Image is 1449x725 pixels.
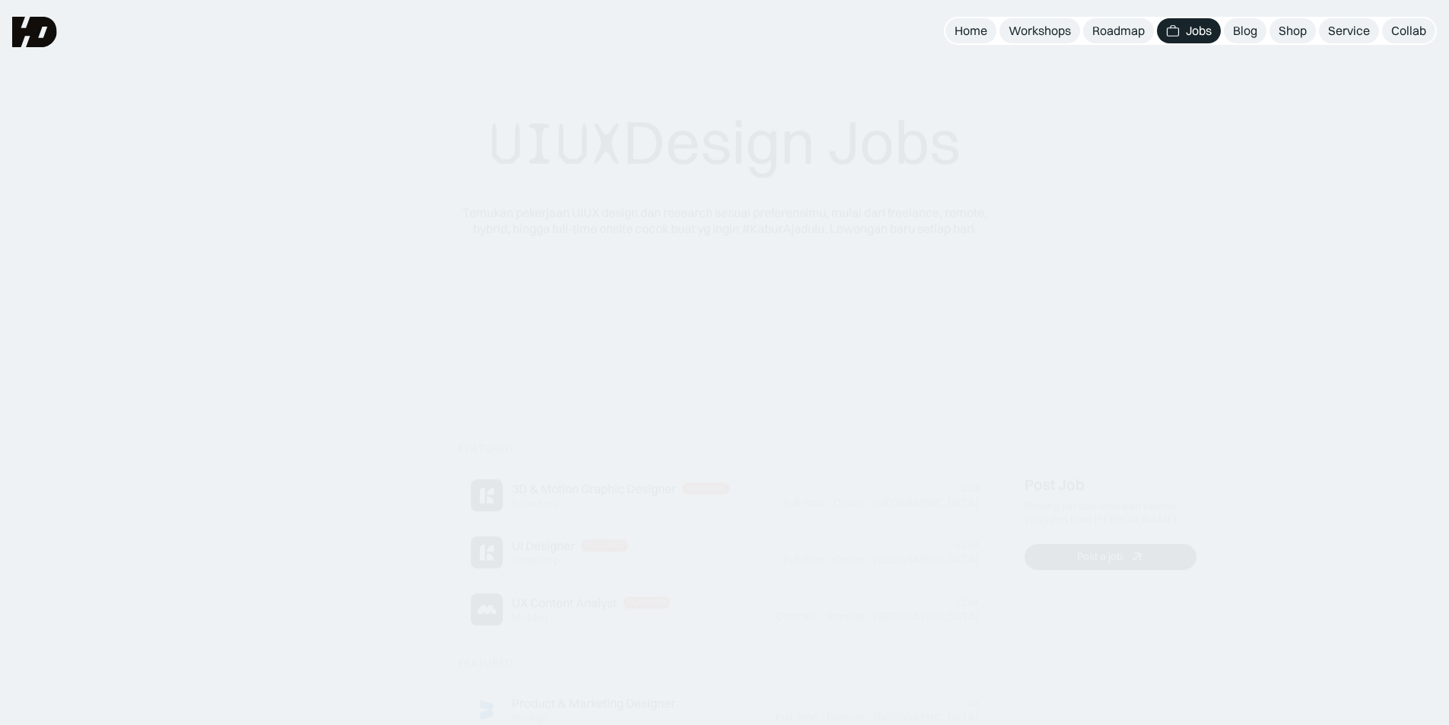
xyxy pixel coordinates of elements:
[1328,23,1370,39] div: Service
[471,536,503,568] img: Job Image
[489,107,623,180] span: UIUX
[1076,551,1122,564] div: Post a job
[827,610,864,623] div: Remote
[1319,18,1379,43] a: Service
[999,18,1080,43] a: Workshops
[1224,18,1266,43] a: Blog
[955,596,979,609] div: >25d
[1092,23,1145,39] div: Roadmap
[489,105,961,180] div: Design Jobs
[1009,23,1071,39] div: Workshops
[873,610,979,623] div: [GEOGRAPHIC_DATA]
[459,524,991,581] a: Job ImageUI DesignerFeaturedKonaKorp>25dFull-time·Onsite·[GEOGRAPHIC_DATA]
[873,711,979,723] div: [GEOGRAPHIC_DATA]
[1269,18,1316,43] a: Shop
[1025,501,1196,526] div: Posting job dan temukan talenta yang pas buat [PERSON_NAME].
[1233,23,1257,39] div: Blog
[1186,23,1212,39] div: Jobs
[955,539,979,552] div: >25d
[512,482,676,498] div: 3D & Motion Graphic Designer
[1157,18,1221,43] a: Jobs
[834,496,864,509] div: Onsite
[1025,476,1085,494] div: Post Job
[1025,544,1196,570] a: Post a job
[866,553,872,566] div: ·
[512,554,560,567] div: KonaKorp
[687,485,725,494] div: Featured
[512,611,548,624] div: Mobbin
[459,443,513,456] div: Featured
[512,711,547,724] div: Bookipi
[834,553,864,566] div: Onsite
[459,581,991,638] a: Job ImageUX Content AnalystFeaturedMobbin>25dContract·Remote·[GEOGRAPHIC_DATA]
[725,320,752,335] span: 50k+
[776,610,818,623] div: Contract
[512,539,575,555] div: UI Designer
[945,18,996,43] a: Home
[512,695,675,711] div: Product & Marketing Designer
[819,610,825,623] div: ·
[471,479,503,511] img: Job Image
[459,657,513,669] div: Featured
[586,542,624,551] div: Featured
[826,496,832,509] div: ·
[826,553,832,566] div: ·
[783,496,825,509] div: Full-time
[512,596,617,612] div: UX Content Analyst
[1391,23,1426,39] div: Collab
[628,599,666,608] div: Featured
[1279,23,1307,39] div: Shop
[873,553,979,566] div: [GEOGRAPHIC_DATA]
[866,711,872,723] div: ·
[783,553,825,566] div: Full-time
[512,497,560,510] div: KonaKorp
[819,711,825,723] div: ·
[643,320,806,336] div: Dipercaya oleh designers
[1083,18,1154,43] a: Roadmap
[866,610,872,623] div: ·
[955,23,987,39] div: Home
[955,482,979,495] div: >25d
[827,711,864,723] div: Remote
[471,593,503,625] img: Job Image
[1382,18,1435,43] a: Collab
[776,711,818,723] div: Full-time
[866,496,872,509] div: ·
[459,467,991,524] a: Job Image3D & Motion Graphic DesignerFeaturedKonaKorp>25dFull-time·Onsite·[GEOGRAPHIC_DATA]
[873,496,979,509] div: [GEOGRAPHIC_DATA]
[451,205,999,237] div: Temukan pekerjaan UIUX design dan research sesuai preferensimu, mulai dari freelance, remote, hyb...
[967,696,979,709] div: 4d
